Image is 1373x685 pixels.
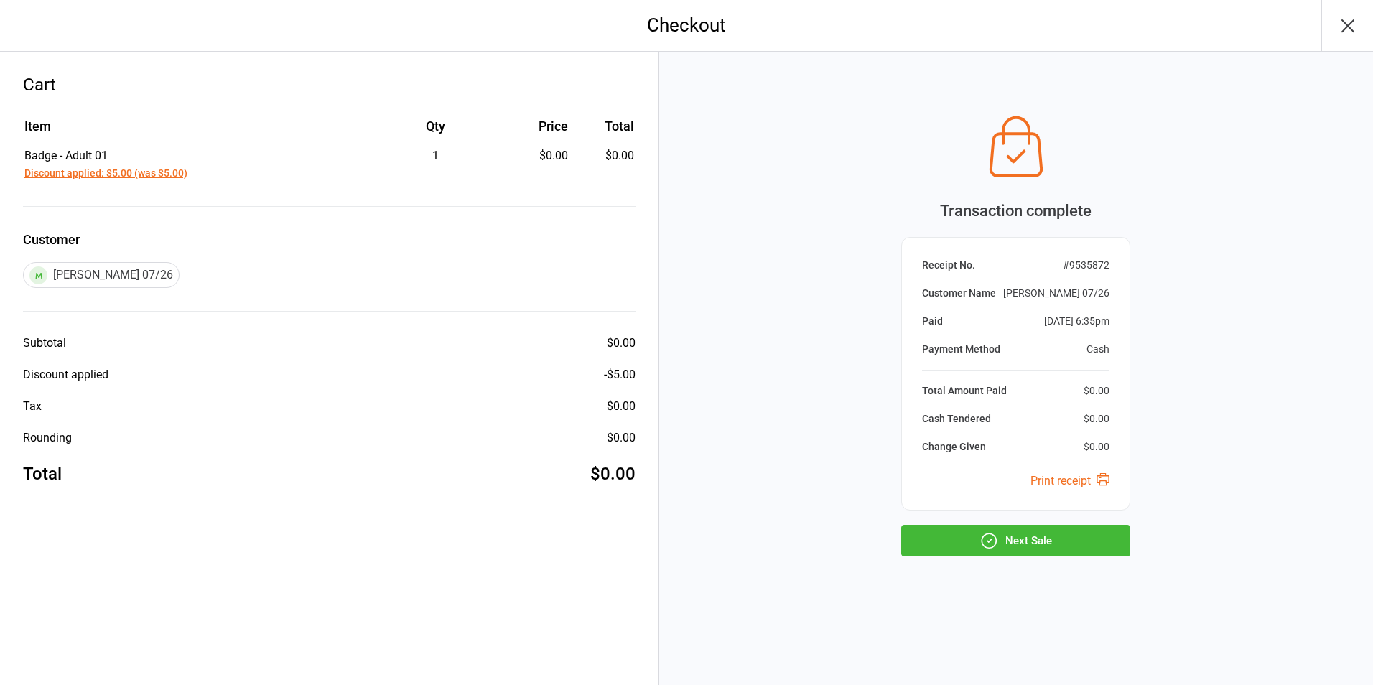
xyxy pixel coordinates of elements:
[1084,383,1109,399] div: $0.00
[607,335,636,352] div: $0.00
[607,398,636,415] div: $0.00
[922,411,991,427] div: Cash Tendered
[503,116,567,136] div: Price
[24,149,108,162] span: Badge - Adult 01
[607,429,636,447] div: $0.00
[574,147,634,182] td: $0.00
[901,199,1130,223] div: Transaction complete
[23,230,636,249] label: Customer
[1063,258,1109,273] div: # 9535872
[1084,439,1109,455] div: $0.00
[922,342,1000,357] div: Payment Method
[922,286,996,301] div: Customer Name
[922,439,986,455] div: Change Given
[922,383,1007,399] div: Total Amount Paid
[24,166,187,181] button: Discount applied: $5.00 (was $5.00)
[23,72,636,98] div: Cart
[590,461,636,487] div: $0.00
[1003,286,1109,301] div: [PERSON_NAME] 07/26
[23,262,180,288] div: [PERSON_NAME] 07/26
[1084,411,1109,427] div: $0.00
[369,116,502,146] th: Qty
[503,147,567,164] div: $0.00
[922,314,943,329] div: Paid
[922,258,975,273] div: Receipt No.
[23,366,108,383] div: Discount applied
[1044,314,1109,329] div: [DATE] 6:35pm
[1030,474,1109,488] a: Print receipt
[574,116,634,146] th: Total
[1086,342,1109,357] div: Cash
[901,525,1130,556] button: Next Sale
[369,147,502,164] div: 1
[604,366,636,383] div: - $5.00
[23,335,66,352] div: Subtotal
[23,398,42,415] div: Tax
[23,461,62,487] div: Total
[23,429,72,447] div: Rounding
[24,116,368,146] th: Item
